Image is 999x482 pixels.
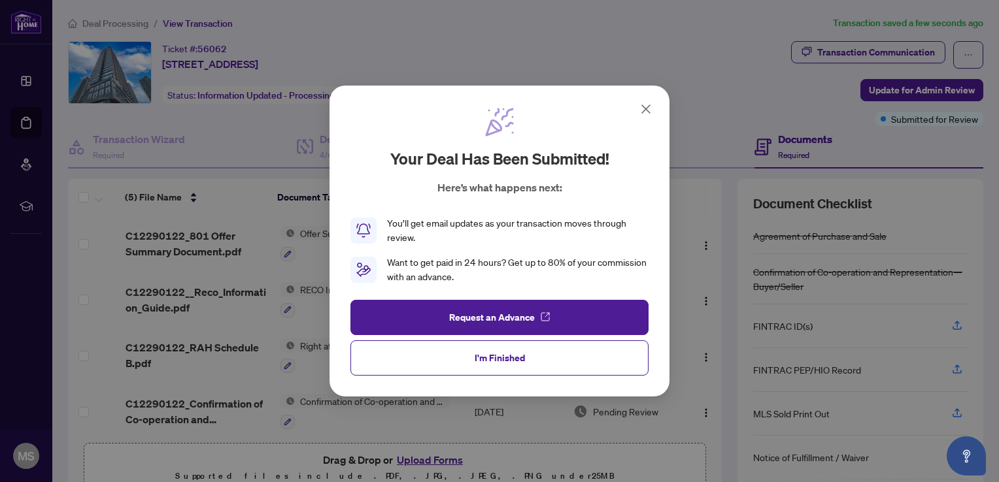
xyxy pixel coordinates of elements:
[437,180,562,195] p: Here’s what happens next:
[350,300,649,335] button: Request an Advance
[387,216,649,245] div: You’ll get email updates as your transaction moves through review.
[390,148,609,169] h2: Your deal has been submitted!
[350,340,649,376] button: I'm Finished
[475,347,525,368] span: I'm Finished
[947,436,986,475] button: Open asap
[387,255,649,284] div: Want to get paid in 24 hours? Get up to 80% of your commission with an advance.
[449,307,535,328] span: Request an Advance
